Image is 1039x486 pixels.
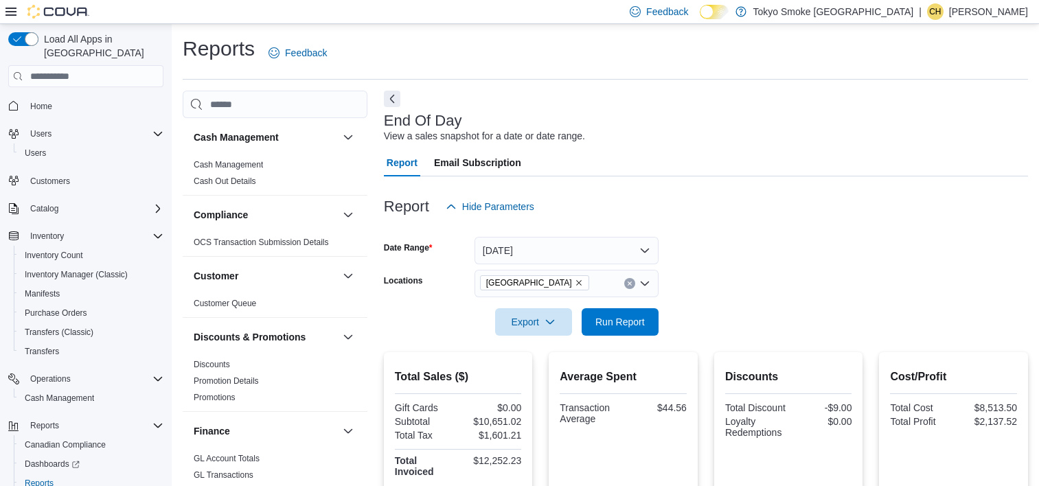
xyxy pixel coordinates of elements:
[384,242,433,253] label: Date Range
[263,39,332,67] a: Feedback
[340,268,356,284] button: Customer
[194,269,238,283] h3: Customer
[194,298,256,309] span: Customer Queue
[3,171,169,191] button: Customers
[340,329,356,345] button: Discounts & Promotions
[30,176,70,187] span: Customers
[19,247,163,264] span: Inventory Count
[19,266,133,283] a: Inventory Manager (Classic)
[395,402,455,413] div: Gift Cards
[395,455,434,477] strong: Total Invoiced
[19,305,93,321] a: Purchase Orders
[19,437,163,453] span: Canadian Compliance
[624,278,635,289] button: Clear input
[3,199,169,218] button: Catalog
[929,3,941,20] span: CH
[194,176,256,186] a: Cash Out Details
[19,145,163,161] span: Users
[194,424,230,438] h3: Finance
[19,456,163,472] span: Dashboards
[14,389,169,408] button: Cash Management
[384,275,423,286] label: Locations
[25,97,163,114] span: Home
[183,234,367,256] div: Compliance
[194,393,236,402] a: Promotions
[183,35,255,62] h1: Reports
[575,279,583,287] button: Remove Mount Pearl Commonwealth from selection in this group
[595,315,645,329] span: Run Report
[19,305,163,321] span: Purchase Orders
[25,126,163,142] span: Users
[700,5,729,19] input: Dark Mode
[19,324,163,340] span: Transfers (Classic)
[25,269,128,280] span: Inventory Manager (Classic)
[725,416,786,438] div: Loyalty Redemptions
[194,470,253,480] a: GL Transactions
[194,375,259,386] span: Promotion Details
[384,198,429,215] h3: Report
[30,373,71,384] span: Operations
[19,437,111,453] a: Canadian Compliance
[14,284,169,303] button: Manifests
[503,308,564,336] span: Export
[194,299,256,308] a: Customer Queue
[384,91,400,107] button: Next
[19,145,52,161] a: Users
[25,371,163,387] span: Operations
[434,149,521,176] span: Email Subscription
[560,402,620,424] div: Transaction Average
[957,416,1017,427] div: $2,137.52
[387,149,418,176] span: Report
[194,330,306,344] h3: Discounts & Promotions
[919,3,922,20] p: |
[194,160,263,170] a: Cash Management
[495,308,572,336] button: Export
[194,360,230,369] a: Discounts
[14,454,169,474] a: Dashboards
[30,128,52,139] span: Users
[19,390,100,406] a: Cash Management
[25,393,94,404] span: Cash Management
[461,455,521,466] div: $12,252.23
[440,193,540,220] button: Hide Parameters
[949,3,1028,20] p: [PERSON_NAME]
[25,308,87,319] span: Purchase Orders
[639,278,650,289] button: Open list of options
[384,113,462,129] h3: End Of Day
[194,130,337,144] button: Cash Management
[19,343,163,360] span: Transfers
[194,208,337,222] button: Compliance
[475,237,659,264] button: [DATE]
[19,456,85,472] a: Dashboards
[890,369,1017,385] h2: Cost/Profit
[725,402,786,413] div: Total Discount
[3,124,169,143] button: Users
[14,265,169,284] button: Inventory Manager (Classic)
[3,227,169,246] button: Inventory
[395,430,455,441] div: Total Tax
[626,402,687,413] div: $44.56
[646,5,688,19] span: Feedback
[25,172,163,189] span: Customers
[395,416,455,427] div: Subtotal
[14,246,169,265] button: Inventory Count
[25,250,83,261] span: Inventory Count
[25,200,64,217] button: Catalog
[30,420,59,431] span: Reports
[19,286,65,302] a: Manifests
[927,3,944,20] div: Courtney Hubley
[194,470,253,481] span: GL Transactions
[25,148,46,159] span: Users
[582,308,659,336] button: Run Report
[25,327,93,338] span: Transfers (Classic)
[560,369,687,385] h2: Average Spent
[194,359,230,370] span: Discounts
[194,130,279,144] h3: Cash Management
[194,454,260,463] a: GL Account Totals
[340,207,356,223] button: Compliance
[14,303,169,323] button: Purchase Orders
[25,173,76,189] a: Customers
[340,129,356,146] button: Cash Management
[791,402,852,413] div: -$9.00
[19,324,99,340] a: Transfers (Classic)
